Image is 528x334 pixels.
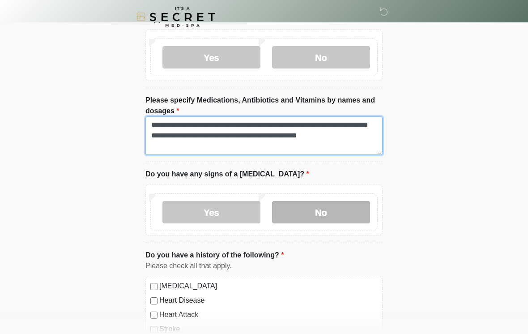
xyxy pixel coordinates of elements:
label: Yes [162,46,260,69]
label: [MEDICAL_DATA] [159,281,378,291]
label: No [272,46,370,69]
input: [MEDICAL_DATA] [150,283,158,290]
input: Heart Attack [150,312,158,319]
label: Do you have a history of the following? [145,250,284,261]
input: Stroke [150,326,158,333]
div: Please check all that apply. [145,261,383,271]
label: No [272,201,370,223]
img: It's A Secret Med Spa Logo [136,7,215,27]
label: Please specify Medications, Antibiotics and Vitamins by names and dosages [145,95,383,116]
label: Do you have any signs of a [MEDICAL_DATA]? [145,169,309,180]
label: Yes [162,201,260,223]
label: Heart Attack [159,309,378,320]
input: Heart Disease [150,297,158,304]
label: Heart Disease [159,295,378,306]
